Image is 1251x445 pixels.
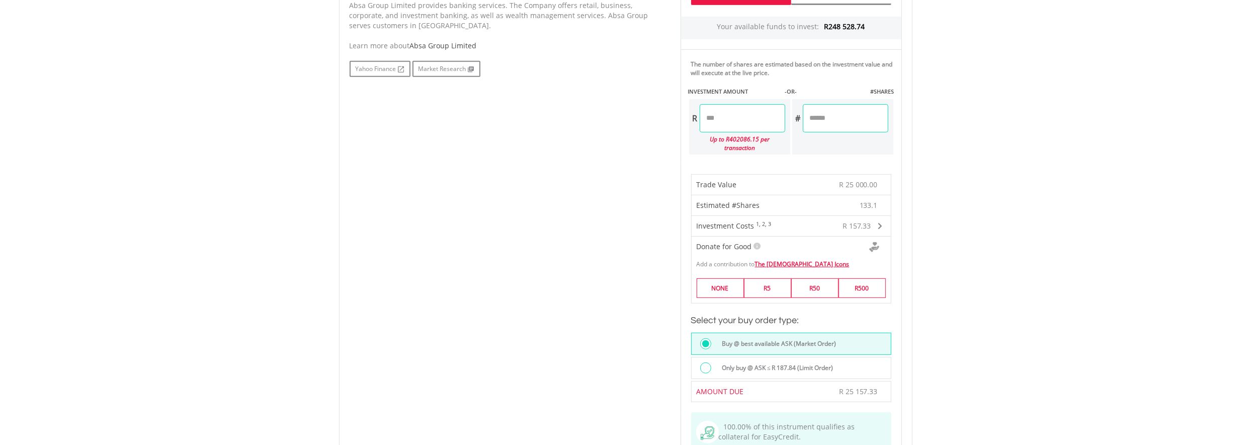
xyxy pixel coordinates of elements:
[785,88,797,96] label: -OR-
[691,314,891,328] h3: Select your buy order type:
[412,61,480,77] a: Market Research
[689,132,785,155] div: Up to R402086.15 per transaction
[681,17,901,39] div: Your available funds to invest:
[860,200,878,210] span: 133.1
[692,255,891,268] div: Add a contribution to
[870,88,894,96] label: #SHARES
[755,260,850,268] a: The [DEMOGRAPHIC_DATA] Icons
[792,104,803,132] div: #
[824,22,865,31] span: R248 528.74
[839,180,878,189] span: R 25 000.00
[410,41,477,50] span: Absa Group Limited
[350,61,410,77] a: Yahoo Finance
[697,221,755,231] span: Investment Costs
[691,60,897,77] div: The number of shares are estimated based on the investment value and will execute at the live price.
[688,88,748,96] label: INVESTMENT AMOUNT
[869,242,879,252] img: Donte For Good
[697,180,737,189] span: Trade Value
[697,278,744,298] label: NONE
[839,387,878,396] span: R 25 157.33
[697,387,744,396] span: AMOUNT DUE
[744,278,791,298] label: R5
[843,221,871,231] span: R 157.33
[697,200,760,210] span: Estimated #Shares
[791,278,839,298] label: R50
[701,426,714,440] img: collateral-qualifying-green.svg
[697,242,752,251] span: Donate for Good
[716,338,836,349] label: Buy @ best available ASK (Market Order)
[350,41,665,51] div: Learn more about
[839,278,886,298] label: R500
[716,362,833,374] label: Only buy @ ASK ≤ R 187.84 (Limit Order)
[719,422,855,441] span: 100.00% of this instrument qualifies as collateral for EasyCredit.
[757,220,772,228] sup: 1, 2, 3
[350,1,665,31] p: Absa Group Limited provides banking services. The Company offers retail, business, corporate, and...
[689,104,700,132] div: R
